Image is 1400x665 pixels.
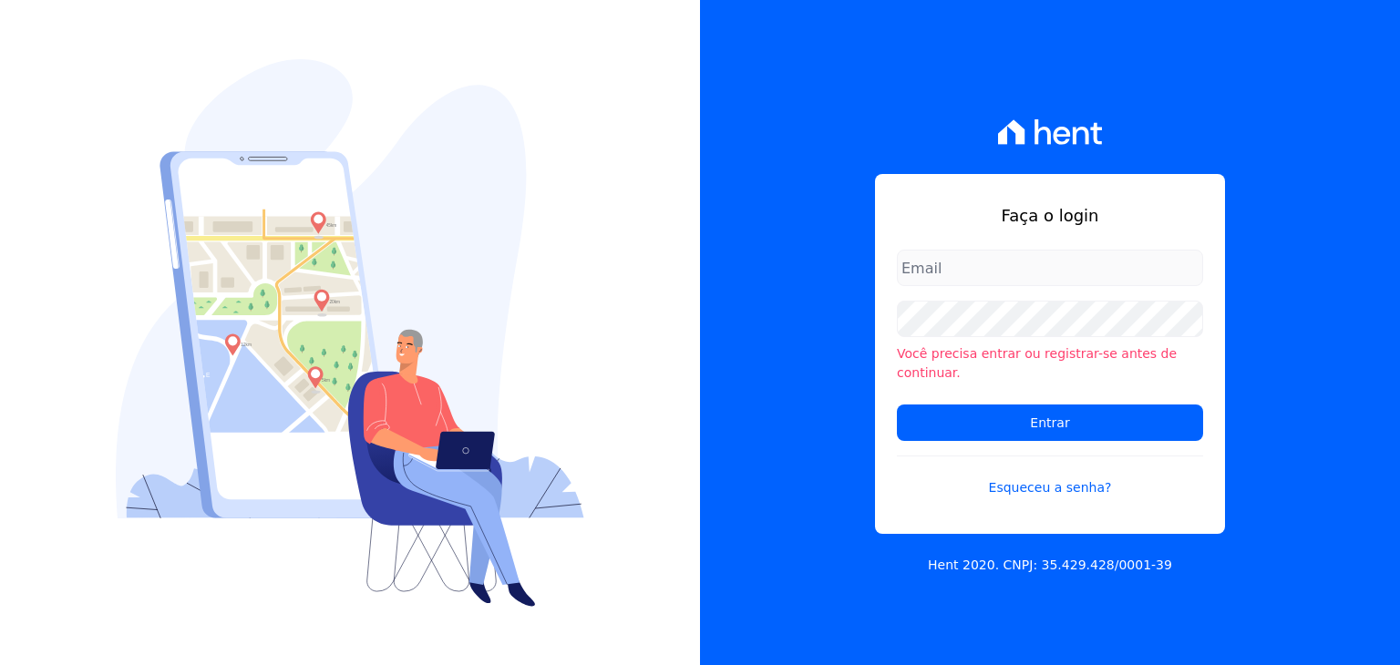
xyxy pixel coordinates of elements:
[897,250,1203,286] input: Email
[116,59,584,607] img: Login
[897,344,1203,383] li: Você precisa entrar ou registrar-se antes de continuar.
[897,203,1203,228] h1: Faça o login
[928,556,1172,575] p: Hent 2020. CNPJ: 35.429.428/0001-39
[897,455,1203,497] a: Esqueceu a senha?
[897,404,1203,441] input: Entrar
